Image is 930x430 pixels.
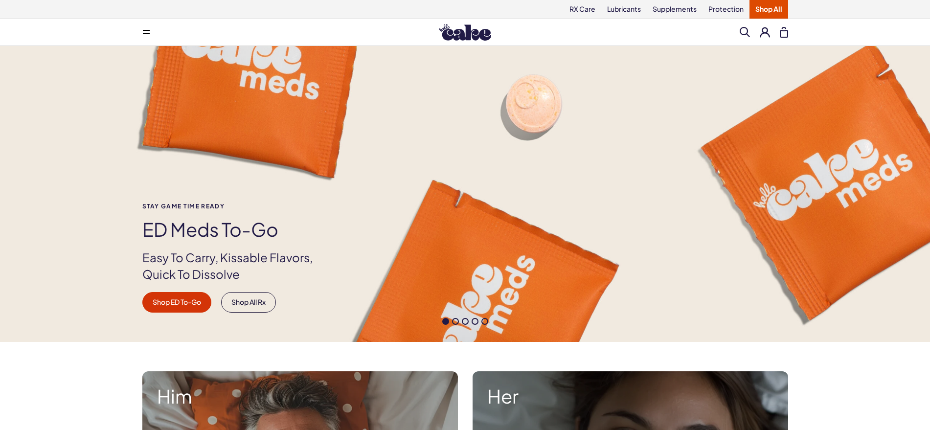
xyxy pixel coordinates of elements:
a: Shop ED To-Go [142,292,211,313]
h1: ED Meds to-go [142,219,329,240]
strong: Him [157,386,443,407]
p: Easy To Carry, Kissable Flavors, Quick To Dissolve [142,249,329,282]
img: Hello Cake [439,24,491,41]
strong: Her [487,386,773,407]
a: Shop All Rx [221,292,276,313]
span: Stay Game time ready [142,203,329,209]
